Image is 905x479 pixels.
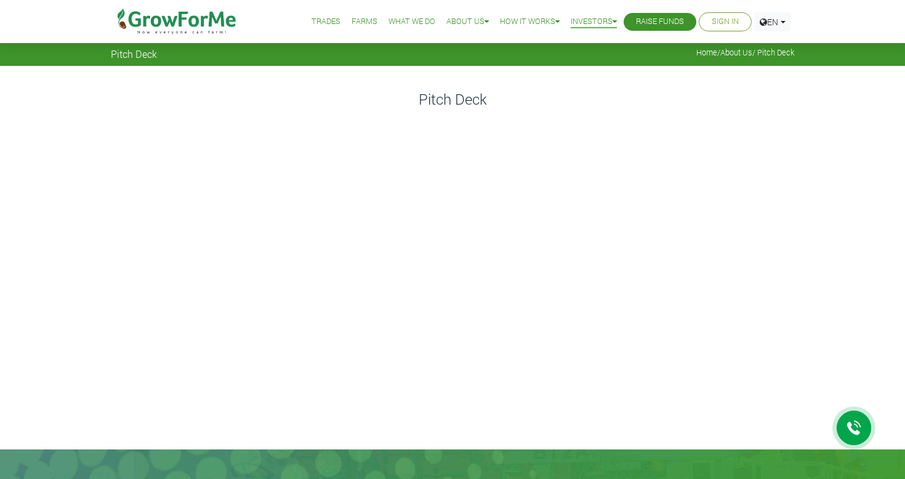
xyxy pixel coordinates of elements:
span: / / Pitch Deck [696,48,794,57]
a: What We Do [388,15,435,28]
a: EN [754,12,791,31]
a: Home [696,47,717,57]
a: Investors [571,15,617,28]
span: Pitch Deck [111,48,157,60]
a: Raise Funds [636,15,684,28]
a: Farms [352,15,377,28]
a: Trades [312,15,340,28]
a: About Us [446,15,489,28]
h4: Pitch Deck [111,91,794,108]
a: Sign In [712,15,739,28]
a: About Us [720,47,752,57]
a: How it Works [500,15,560,28]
